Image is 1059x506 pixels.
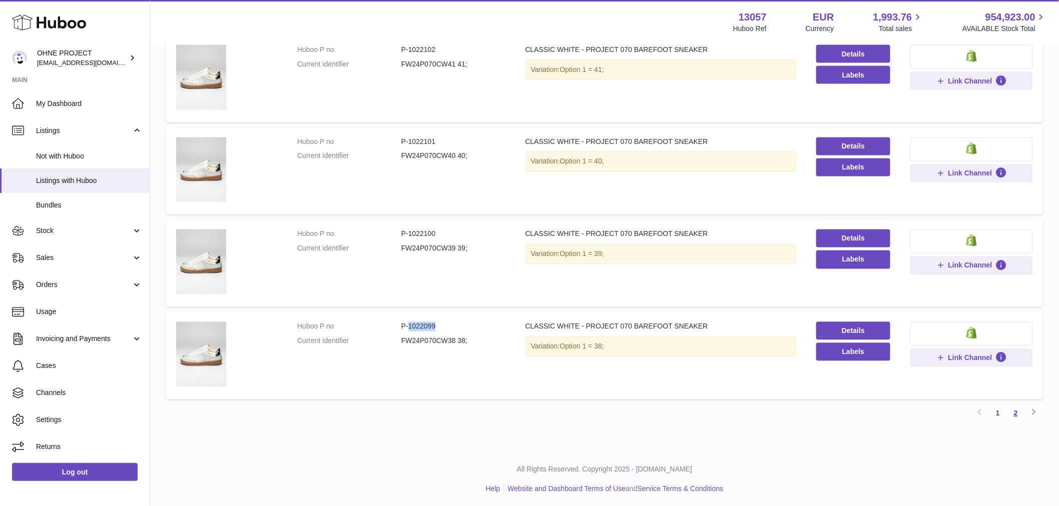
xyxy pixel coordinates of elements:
[401,137,505,147] dd: P-1022101
[1007,404,1025,422] a: 2
[36,126,132,135] span: Listings
[36,361,142,370] span: Cases
[36,226,132,235] span: Stock
[297,336,401,346] dt: Current identifier
[525,229,796,239] div: CLASSIC WHITE - PROJECT 070 BAREFOOT SNEAKER
[525,244,796,264] div: Variation:
[401,151,505,161] dd: FW24P070CW40 40;
[158,465,1051,474] p: All Rights Reserved. Copyright 2025 - [DOMAIN_NAME]
[36,334,132,343] span: Invoicing and Payments
[962,10,1047,33] a: 954,923.00 AVAILABLE Stock Total
[401,322,505,331] dd: P-1022099
[966,50,977,62] img: shopify-small.png
[525,45,796,54] div: CLASSIC WHITE - PROJECT 070 BAREFOOT SNEAKER
[948,169,992,178] span: Link Channel
[297,137,401,147] dt: Huboo P no
[948,353,992,362] span: Link Channel
[739,10,767,24] strong: 13057
[910,164,1033,182] button: Link Channel
[297,59,401,69] dt: Current identifier
[12,463,138,481] a: Log out
[297,45,401,54] dt: Huboo P no
[36,280,132,289] span: Orders
[297,151,401,161] dt: Current identifier
[806,24,834,33] div: Currency
[525,322,796,331] div: CLASSIC WHITE - PROJECT 070 BAREFOOT SNEAKER
[525,137,796,147] div: CLASSIC WHITE - PROJECT 070 BAREFOOT SNEAKER
[813,10,834,24] strong: EUR
[816,158,891,176] button: Labels
[638,485,724,493] a: Service Terms & Conditions
[36,151,142,161] span: Not with Huboo
[36,176,142,185] span: Listings with Huboo
[36,307,142,316] span: Usage
[816,66,891,84] button: Labels
[733,24,767,33] div: Huboo Ref
[560,250,604,258] span: Option 1 = 39;
[525,151,796,172] div: Variation:
[297,322,401,331] dt: Huboo P no
[176,45,226,110] img: CLASSIC WHITE - PROJECT 070 BAREFOOT SNEAKER
[873,10,912,24] span: 1,993.76
[985,10,1035,24] span: 954,923.00
[560,65,604,73] span: Option 1 = 41;
[36,253,132,262] span: Sales
[297,244,401,253] dt: Current identifier
[989,404,1007,422] a: 1
[37,58,147,66] span: [EMAIL_ADDRESS][DOMAIN_NAME]
[873,10,924,33] a: 1,993.76 Total sales
[176,229,226,294] img: CLASSIC WHITE - PROJECT 070 BAREFOOT SNEAKER
[816,137,891,155] a: Details
[486,485,500,493] a: Help
[962,24,1047,33] span: AVAILABLE Stock Total
[816,250,891,268] button: Labels
[816,322,891,340] a: Details
[560,157,604,165] span: Option 1 = 40;
[948,76,992,85] span: Link Channel
[12,50,27,65] img: internalAdmin-13057@internal.huboo.com
[504,484,723,494] li: and
[176,137,226,202] img: CLASSIC WHITE - PROJECT 070 BAREFOOT SNEAKER
[910,72,1033,90] button: Link Channel
[36,99,142,108] span: My Dashboard
[560,342,604,350] span: Option 1 = 38;
[948,261,992,270] span: Link Channel
[36,388,142,397] span: Channels
[401,45,505,54] dd: P-1022102
[966,327,977,339] img: shopify-small.png
[816,45,891,63] a: Details
[816,229,891,247] a: Details
[816,343,891,361] button: Labels
[176,322,226,387] img: CLASSIC WHITE - PROJECT 070 BAREFOOT SNEAKER
[297,229,401,239] dt: Huboo P no
[966,234,977,246] img: shopify-small.png
[36,200,142,210] span: Bundles
[910,349,1033,367] button: Link Channel
[36,442,142,451] span: Returns
[507,485,626,493] a: Website and Dashboard Terms of Use
[910,256,1033,274] button: Link Channel
[525,59,796,80] div: Variation:
[37,48,127,67] div: OHNE PROJECT
[966,142,977,154] img: shopify-small.png
[525,336,796,357] div: Variation:
[36,415,142,424] span: Settings
[879,24,923,33] span: Total sales
[401,229,505,239] dd: P-1022100
[401,59,505,69] dd: FW24P070CW41 41;
[401,336,505,346] dd: FW24P070CW38 38;
[401,244,505,253] dd: FW24P070CW39 39;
